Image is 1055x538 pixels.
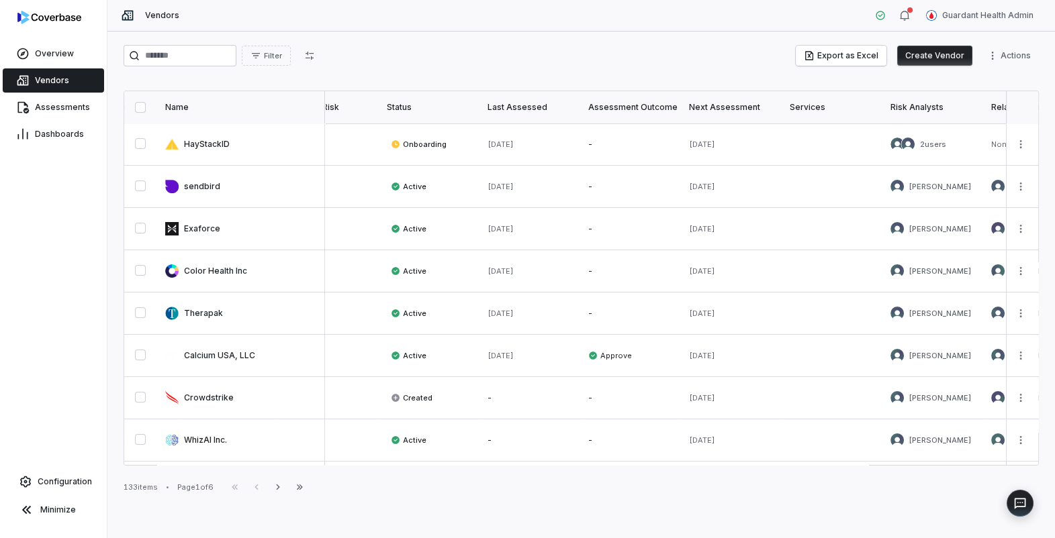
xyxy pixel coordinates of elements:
[5,496,101,523] button: Minimize
[909,351,971,361] span: [PERSON_NAME]
[991,264,1005,278] img: Sonika Hegde avatar
[890,264,904,278] img: Arun Muthu avatar
[488,140,514,149] span: [DATE]
[387,102,471,113] div: Status
[890,349,904,362] img: Arun Muthu avatar
[588,102,673,113] div: Assessment Outcome
[145,10,179,21] span: Vendors
[391,392,432,403] span: Created
[790,102,874,113] div: Services
[918,5,1042,25] button: Guardant Health Admin avatarGuardant Health Admin
[580,123,681,166] td: -
[3,95,104,119] a: Assessments
[897,46,972,66] button: Create Vendor
[391,181,426,192] span: Active
[991,433,1005,447] img: Gautam Nayak avatar
[689,351,715,360] span: [DATE]
[40,504,76,515] span: Minimize
[1010,134,1031,154] button: More actions
[488,266,514,276] span: [DATE]
[35,102,90,113] span: Assessments
[909,309,971,319] span: [PERSON_NAME]
[689,309,715,318] span: [DATE]
[991,391,1005,405] img: Michael Shannon avatar
[890,180,904,193] img: Jesse Nord avatar
[166,482,169,492] div: •
[165,102,317,113] div: Name
[689,224,715,233] span: [DATE]
[983,46,1039,66] button: More actions
[5,470,101,494] a: Configuration
[479,377,580,419] td: -
[35,129,84,140] span: Dashboards
[580,377,681,419] td: -
[909,224,971,234] span: [PERSON_NAME]
[488,351,514,360] span: [DATE]
[796,46,886,66] button: Export as Excel
[580,250,681,292] td: -
[909,393,971,403] span: [PERSON_NAME]
[1010,388,1031,408] button: More actions
[1010,261,1031,281] button: More actions
[1010,345,1031,366] button: More actions
[391,308,426,319] span: Active
[890,433,904,447] img: Arun Muthu avatar
[286,102,371,113] div: Residual Risk
[1010,176,1031,197] button: More actions
[920,140,946,149] span: 2 users
[479,419,580,462] td: -
[991,307,1005,320] img: Veronika Catacoly avatar
[580,419,681,462] td: -
[17,11,81,24] img: logo-D7KZi-bG.svg
[479,462,580,504] td: -
[3,122,104,146] a: Dashboards
[488,224,514,233] span: [DATE]
[488,309,514,318] span: [DATE]
[488,102,572,113] div: Last Assessed
[1010,219,1031,239] button: More actions
[909,435,971,445] span: [PERSON_NAME]
[1010,430,1031,450] button: More actions
[391,350,426,361] span: Active
[391,266,426,276] span: Active
[926,10,937,21] img: Guardant Health Admin avatar
[391,139,447,150] span: Onboarding
[391,435,426,445] span: Active
[177,482,214,492] div: Page 1 of 6
[681,462,782,504] td: -
[264,51,282,61] span: Filter
[991,222,1005,235] img: Michael Shannon avatar
[38,476,92,487] span: Configuration
[991,349,1005,362] img: Jules Robertson avatar
[909,266,971,276] span: [PERSON_NAME]
[890,138,904,151] img: Arun Muthu avatar
[890,102,975,113] div: Risk Analysts
[3,68,104,93] a: Vendors
[909,182,971,192] span: [PERSON_NAME]
[890,222,904,235] img: Jesse Nord avatar
[890,307,904,320] img: Jesse Nord avatar
[3,42,104,66] a: Overview
[35,75,69,86] span: Vendors
[580,462,681,504] td: -
[901,138,915,151] img: Jesse Nord avatar
[35,48,74,59] span: Overview
[580,166,681,208] td: -
[488,182,514,191] span: [DATE]
[391,223,426,234] span: Active
[580,208,681,250] td: -
[689,435,715,445] span: [DATE]
[991,180,1005,193] img: Brad Chivukula avatar
[689,393,715,402] span: [DATE]
[890,391,904,405] img: Arun Muthu avatar
[942,10,1034,21] span: Guardant Health Admin
[689,182,715,191] span: [DATE]
[124,482,158,492] div: 133 items
[689,102,774,113] div: Next Assessment
[1010,303,1031,323] button: More actions
[689,266,715,276] span: [DATE]
[242,46,291,66] button: Filter
[580,292,681,335] td: -
[689,140,715,149] span: [DATE]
